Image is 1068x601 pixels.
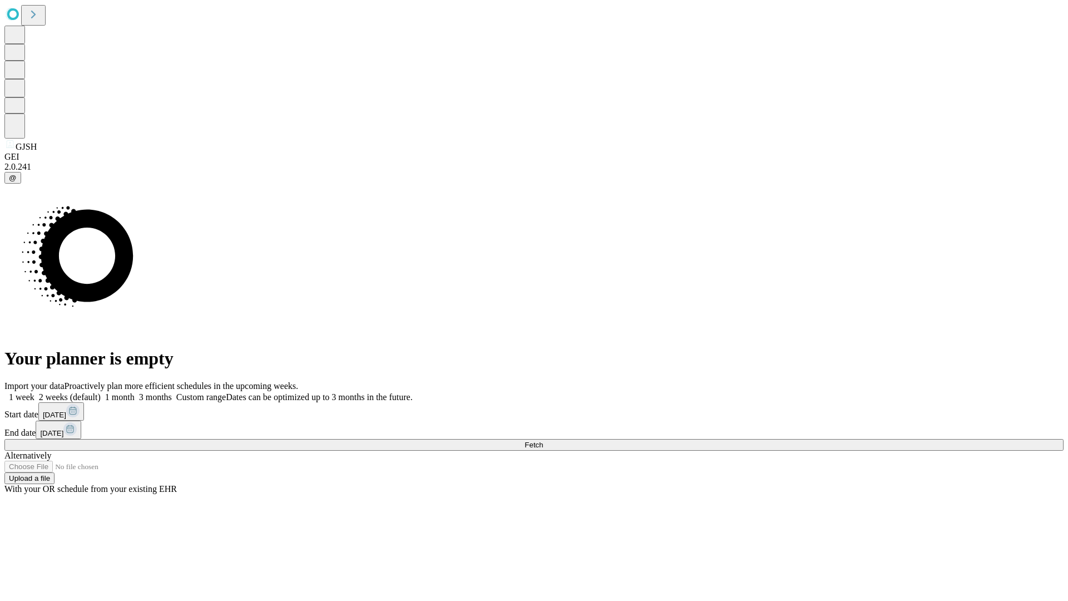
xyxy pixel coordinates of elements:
span: Proactively plan more efficient schedules in the upcoming weeks. [65,381,298,391]
button: Fetch [4,439,1064,451]
div: End date [4,421,1064,439]
div: 2.0.241 [4,162,1064,172]
span: Custom range [176,392,226,402]
span: @ [9,174,17,182]
span: Alternatively [4,451,51,460]
span: Fetch [525,441,543,449]
span: With your OR schedule from your existing EHR [4,484,177,494]
span: 1 month [105,392,135,402]
span: 2 weeks (default) [39,392,101,402]
div: Start date [4,402,1064,421]
span: 3 months [139,392,172,402]
button: [DATE] [38,402,84,421]
span: [DATE] [40,429,63,437]
span: Import your data [4,381,65,391]
span: GJSH [16,142,37,151]
button: [DATE] [36,421,81,439]
div: GEI [4,152,1064,162]
h1: Your planner is empty [4,348,1064,369]
button: @ [4,172,21,184]
span: Dates can be optimized up to 3 months in the future. [226,392,412,402]
span: [DATE] [43,411,66,419]
button: Upload a file [4,472,55,484]
span: 1 week [9,392,34,402]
